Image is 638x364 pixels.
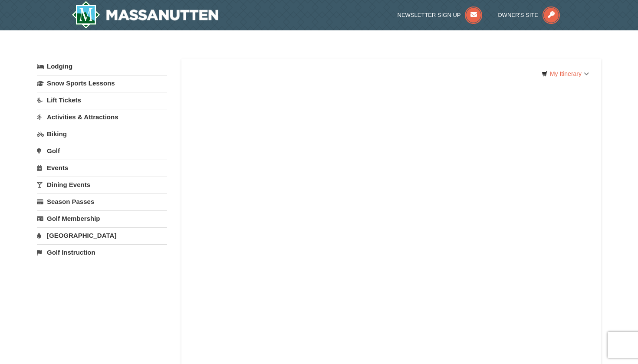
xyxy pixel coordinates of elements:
[37,177,167,193] a: Dining Events
[37,244,167,260] a: Golf Instruction
[498,12,560,18] a: Owner's Site
[37,143,167,159] a: Golf
[72,1,218,29] img: Massanutten Resort Logo
[37,210,167,226] a: Golf Membership
[37,75,167,91] a: Snow Sports Lessons
[37,59,167,74] a: Lodging
[72,1,218,29] a: Massanutten Resort
[398,12,461,18] span: Newsletter Sign Up
[37,160,167,176] a: Events
[37,126,167,142] a: Biking
[536,67,595,80] a: My Itinerary
[398,12,483,18] a: Newsletter Sign Up
[37,109,167,125] a: Activities & Attractions
[37,92,167,108] a: Lift Tickets
[498,12,539,18] span: Owner's Site
[37,193,167,210] a: Season Passes
[37,227,167,243] a: [GEOGRAPHIC_DATA]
